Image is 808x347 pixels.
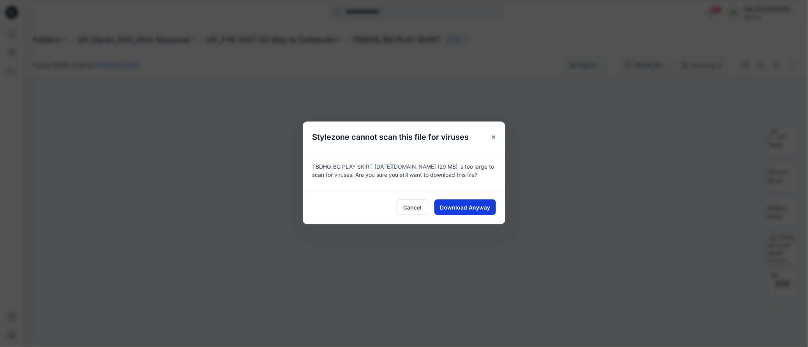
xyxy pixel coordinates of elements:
button: Cancel [397,199,428,215]
button: Close [487,130,501,144]
div: TBDHQ_BG PLAY SKIRT [DATE][DOMAIN_NAME] (29 MB) is too large to scan for viruses. Are you sure yo... [303,153,505,190]
span: Download Anyway [440,203,490,211]
span: Cancel [403,203,422,211]
h5: Stylezone cannot scan this file for viruses [303,122,478,153]
button: Download Anyway [434,199,496,215]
